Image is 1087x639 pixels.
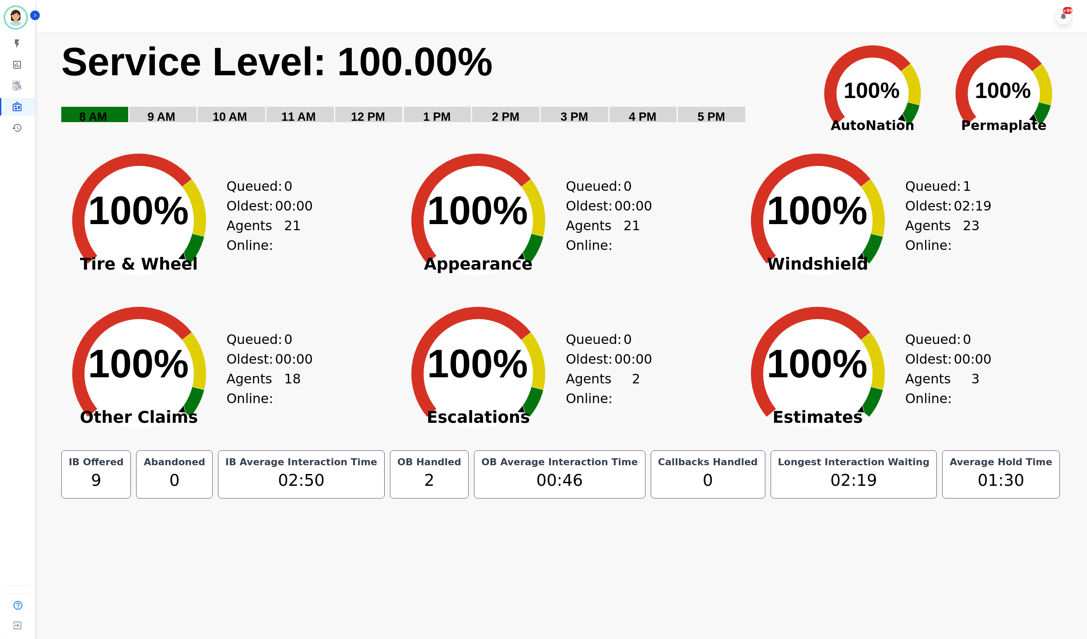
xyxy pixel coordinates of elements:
span: 3 [971,369,979,408]
div: 02:50 [224,468,379,493]
span: Appearance [391,260,566,269]
div: Average Hold Time [948,456,1054,468]
text: 2 PM [492,110,519,123]
div: Oldest: [227,196,292,216]
span: Other Claims [52,413,227,422]
text: 3 PM [561,110,588,123]
div: Oldest: [566,349,631,369]
div: Oldest: [566,196,631,216]
span: 0 [963,330,971,349]
span: 21 [284,216,301,255]
text: 12 PM [351,110,385,123]
div: Oldest: [905,349,971,369]
text: 100% [844,78,900,103]
text: 1 PM [423,110,451,123]
span: 2 [632,369,640,408]
div: IB Average Interaction Time [224,456,379,468]
text: 100% [427,189,528,232]
div: 9 [67,468,126,493]
text: 100% [88,189,189,232]
div: IB Offered [67,456,126,468]
text: 5 PM [698,110,725,123]
div: Queued: [905,330,971,349]
span: 21 [624,216,640,255]
span: Tire & Wheel [52,260,227,269]
div: OB Handled [396,456,463,468]
svg: Service Level: 0% [60,38,802,137]
span: 00:00 [954,349,991,369]
span: 1 [963,176,971,196]
span: 18 [284,369,301,408]
div: Queued: [227,330,292,349]
span: AutoNation [807,116,938,135]
div: +99 [1063,7,1073,14]
div: 00:46 [480,468,640,493]
div: Queued: [905,176,971,196]
text: 4 PM [629,110,656,123]
span: Permaplate [938,116,1069,135]
text: 11 AM [281,110,316,123]
text: 8 AM [79,110,107,123]
span: Escalations [391,413,566,422]
text: 100% [427,342,528,386]
div: 0 [142,468,207,493]
div: 02:19 [776,468,932,493]
div: Agents Online: [566,216,640,255]
div: Agents Online: [566,369,640,408]
div: Queued: [227,176,292,196]
div: Agents Online: [227,216,301,255]
div: Oldest: [227,349,292,369]
div: Agents Online: [905,369,980,408]
span: 00:00 [275,196,312,216]
span: 0 [284,330,292,349]
text: 100% [767,189,867,232]
span: 02:19 [954,196,991,216]
span: 0 [284,176,292,196]
img: Bordered avatar [5,7,26,28]
span: 00:00 [275,349,312,369]
div: 2 [396,468,463,493]
div: 01:30 [948,468,1054,493]
span: 00:00 [614,196,652,216]
text: 9 AM [147,110,175,123]
div: Oldest: [905,196,971,216]
text: 100% [767,342,867,386]
div: Queued: [566,330,631,349]
text: Service Level: 100.00% [61,40,493,84]
text: 10 AM [213,110,247,123]
text: 100% [975,78,1031,103]
span: 0 [624,330,632,349]
span: Windshield [730,260,905,269]
div: Agents Online: [905,216,980,255]
span: 23 [963,216,979,255]
span: Estimates [730,413,905,422]
div: Agents Online: [227,369,301,408]
div: Queued: [566,176,631,196]
div: Abandoned [142,456,207,468]
span: 00:00 [614,349,652,369]
div: Callbacks Handled [656,456,760,468]
div: 0 [656,468,760,493]
span: 0 [624,176,632,196]
text: 100% [88,342,189,386]
div: OB Average Interaction Time [480,456,640,468]
div: Longest Interaction Waiting [776,456,932,468]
